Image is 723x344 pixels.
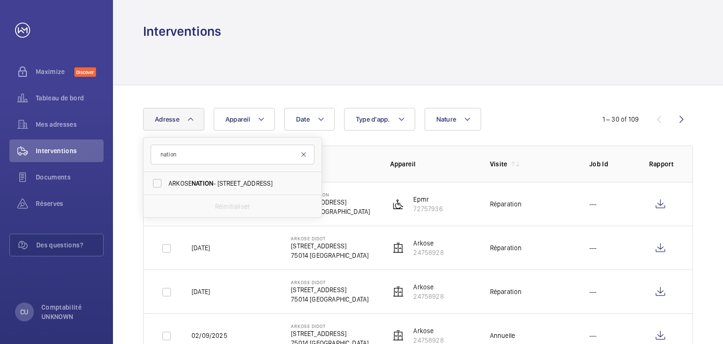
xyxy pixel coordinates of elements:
span: NATION [192,180,213,187]
p: [STREET_ADDRESS] [291,241,369,251]
p: ARKOSE DIDOT [291,279,369,285]
p: Epmr [413,195,442,204]
p: 24758928 [413,248,443,257]
p: Appareil [390,159,474,169]
button: Nature [425,108,482,131]
span: Mes adresses [36,120,104,129]
div: Annuelle [490,331,515,340]
span: Date [296,115,310,123]
p: [DATE] [192,243,210,253]
p: Réinitialiser [215,202,250,211]
span: Discover [74,67,96,77]
p: ARKOSE DIDOT [291,323,369,329]
span: Adresse [155,115,179,123]
p: Arkose [413,282,443,292]
span: Maximize [36,67,74,76]
span: Des questions? [36,240,103,250]
p: Comptabilité UNKNOWN [41,303,98,321]
p: --- [589,331,597,340]
p: --- [589,199,597,209]
p: 02/09/2025 [192,331,227,340]
div: Réparation [490,243,522,253]
div: Réparation [490,199,522,209]
span: Tableau de bord [36,93,104,103]
p: ARKOSE NATION [291,192,370,197]
span: Réserves [36,199,104,208]
img: elevator.svg [393,242,404,254]
p: [DATE] [192,287,210,296]
img: elevator.svg [393,286,404,297]
span: Type d'app. [356,115,390,123]
p: Job Id [589,159,634,169]
button: Adresse [143,108,204,131]
span: Interventions [36,146,104,156]
span: Nature [436,115,457,123]
p: [STREET_ADDRESS] [291,329,369,338]
div: 1 – 30 of 109 [602,115,639,124]
h1: Interventions [143,23,221,40]
span: Appareil [225,115,250,123]
p: [STREET_ADDRESS] [291,285,369,295]
span: ARKOSE - [STREET_ADDRESS] [169,179,298,188]
p: Rapport [649,159,674,169]
button: Type d'app. [344,108,415,131]
p: 75014 [GEOGRAPHIC_DATA] [291,251,369,260]
p: Adresse [291,159,375,169]
p: --- [589,243,597,253]
img: platform_lift.svg [393,198,404,210]
p: [STREET_ADDRESS] [291,197,370,207]
button: Appareil [214,108,275,131]
button: Date [284,108,335,131]
p: Visite [490,159,507,169]
div: Réparation [490,287,522,296]
p: 72757936 [413,204,442,213]
img: elevator.svg [393,330,404,341]
input: Trouvez une adresse [151,145,314,164]
p: Arkose [413,238,443,248]
span: Documents [36,172,104,182]
p: --- [589,287,597,296]
p: Arkose [413,326,443,336]
p: 75014 [GEOGRAPHIC_DATA] [291,295,369,304]
p: 24758928 [413,292,443,301]
p: ARKOSE DIDOT [291,236,369,241]
p: 75020 [GEOGRAPHIC_DATA] [291,207,370,216]
p: CU [20,307,28,317]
